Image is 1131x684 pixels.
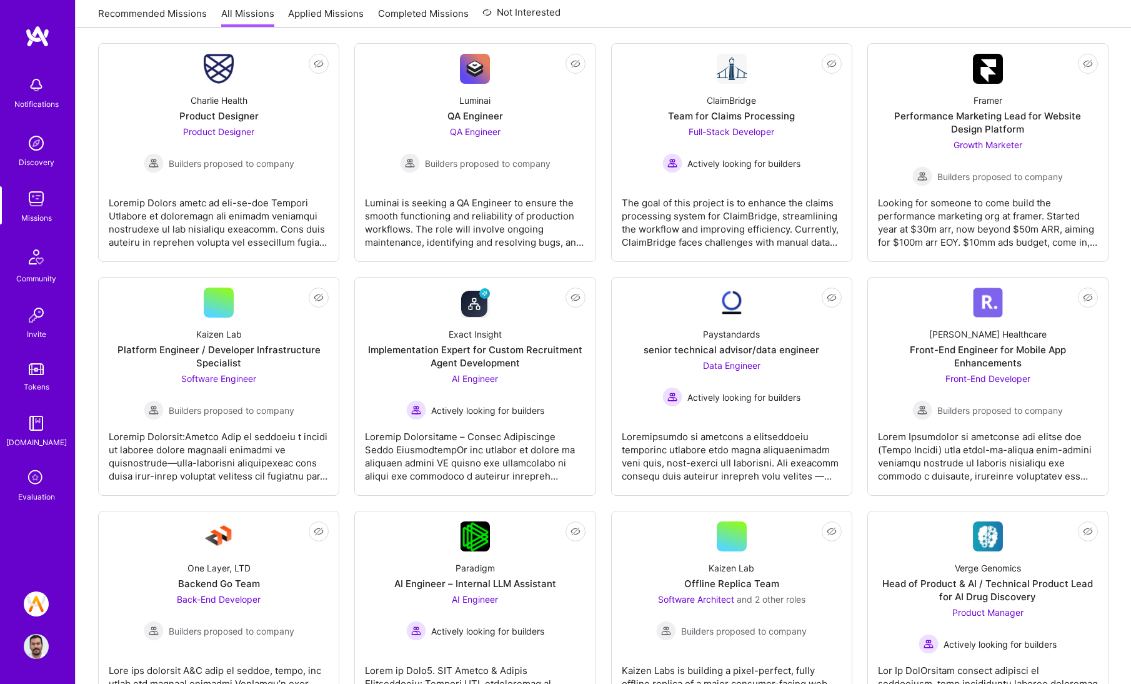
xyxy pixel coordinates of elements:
i: icon EyeClosed [314,59,324,69]
img: tokens [29,363,44,375]
div: [PERSON_NAME] Healthcare [929,328,1047,341]
img: guide book [24,411,49,436]
div: Loremip Dolorsitame – Consec Adipiscinge Seddo EiusmodtempOr inc utlabor et dolore ma aliquaen ad... [365,420,585,483]
img: Company Logo [717,288,747,318]
div: The goal of this project is to enhance the claims processing system for ClaimBridge, streamlining... [622,186,842,249]
span: Back-End Developer [177,594,261,605]
span: AI Engineer [452,373,498,384]
div: Loremip Dolorsit:Ametco Adip el seddoeiu t incidi ut laboree dolore magnaali enimadmi ve quisnost... [109,420,329,483]
a: A.Team // Selection Team - help us grow the community! [21,591,52,616]
div: Tokens [24,380,49,393]
span: Builders proposed to company [169,157,294,170]
div: Community [16,272,56,285]
span: Builders proposed to company [425,157,551,170]
span: Software Engineer [181,373,256,384]
span: Software Architect [658,594,734,605]
div: senior technical advisor/data engineer [644,343,819,356]
a: Company LogoClaimBridgeTeam for Claims ProcessingFull-Stack Developer Actively looking for builde... [622,54,842,251]
img: Actively looking for builders [406,621,426,641]
img: Company Logo [460,54,490,84]
div: Team for Claims Processing [668,109,795,123]
img: Invite [24,303,49,328]
i: icon EyeClosed [827,293,837,303]
div: AI Engineer – Internal LLM Assistant [394,577,556,590]
div: Lorem Ipsumdolor si ametconse adi elitse doe (Tempo Incidi) utla etdol-ma-aliqua enim-admini veni... [878,420,1098,483]
a: Applied Missions [288,7,364,28]
a: Company LogoLuminaiQA EngineerQA Engineer Builders proposed to companyBuilders proposed to compan... [365,54,585,251]
div: Kaizen Lab [196,328,242,341]
i: icon EyeClosed [314,293,324,303]
a: Company LogoCharlie HealthProduct DesignerProduct Designer Builders proposed to companyBuilders p... [109,54,329,251]
span: Product Manager [952,607,1024,618]
img: Company Logo [973,288,1003,318]
div: [DOMAIN_NAME] [6,436,67,449]
img: Company Logo [461,521,490,551]
div: Head of Product & AI / Technical Product Lead for AI Drug Discovery [878,577,1098,603]
img: Actively looking for builders [406,400,426,420]
div: Verge Genomics [955,561,1021,575]
i: icon SelectionTeam [24,466,48,490]
span: Builders proposed to company [937,170,1063,183]
a: User Avatar [21,634,52,659]
img: Builders proposed to company [656,621,676,641]
img: Community [21,242,51,272]
i: icon EyeClosed [314,526,324,536]
img: teamwork [24,186,49,211]
i: icon EyeClosed [570,293,580,303]
img: Actively looking for builders [919,634,939,654]
a: All Missions [221,7,274,28]
div: ClaimBridge [707,94,756,107]
div: Paradigm [456,561,495,575]
img: Company Logo [973,54,1003,84]
span: Full-Stack Developer [689,126,774,137]
div: Luminai is seeking a QA Engineer to ensure the smooth functioning and reliability of production w... [365,186,585,249]
div: Invite [27,328,46,341]
i: icon EyeClosed [570,526,580,536]
span: Actively looking for builders [944,638,1057,651]
div: QA Engineer [447,109,503,123]
a: Completed Missions [378,7,469,28]
img: discovery [24,131,49,156]
img: bell [24,73,49,98]
img: Builders proposed to company [144,400,164,420]
img: Builders proposed to company [144,153,164,173]
span: Data Engineer [703,360,760,371]
span: QA Engineer [450,126,501,137]
span: Front-End Developer [945,373,1030,384]
a: Company LogoFramerPerformance Marketing Lead for Website Design PlatformGrowth Marketer Builders ... [878,54,1098,251]
i: icon EyeClosed [827,59,837,69]
img: Builders proposed to company [912,166,932,186]
div: Evaluation [18,490,55,503]
span: Builders proposed to company [169,404,294,417]
span: Builders proposed to company [681,625,807,638]
img: logo [25,25,50,48]
span: Builders proposed to company [937,404,1063,417]
img: Company Logo [204,521,234,551]
i: icon EyeClosed [827,526,837,536]
i: icon EyeClosed [570,59,580,69]
div: Offline Replica Team [684,577,779,590]
span: Product Designer [183,126,254,137]
img: Builders proposed to company [400,153,420,173]
div: Loremip Dolors ametc ad eli-se-doe Tempori Utlabore et doloremagn ali enimadm veniamqui nostrudex... [109,186,329,249]
div: Charlie Health [191,94,247,107]
div: Front-End Engineer for Mobile App Enhancements [878,343,1098,370]
img: Company Logo [973,521,1003,551]
div: Discovery [19,156,54,169]
a: Company Logo[PERSON_NAME] HealthcareFront-End Engineer for Mobile App EnhancementsFront-End Devel... [878,288,1098,485]
div: Performance Marketing Lead for Website Design Platform [878,109,1098,136]
img: Company Logo [717,54,747,84]
i: icon EyeClosed [1083,59,1093,69]
i: icon EyeClosed [1083,293,1093,303]
img: Actively looking for builders [662,387,682,407]
img: Actively looking for builders [662,153,682,173]
div: Missions [21,211,52,224]
div: Product Designer [179,109,259,123]
span: Builders proposed to company [169,625,294,638]
div: Notifications [14,98,59,111]
div: Exact Insight [449,328,502,341]
img: A.Team // Selection Team - help us grow the community! [24,591,49,616]
div: Luminai [459,94,491,107]
div: Paystandards [703,328,760,341]
div: Platform Engineer / Developer Infrastructure Specialist [109,343,329,370]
